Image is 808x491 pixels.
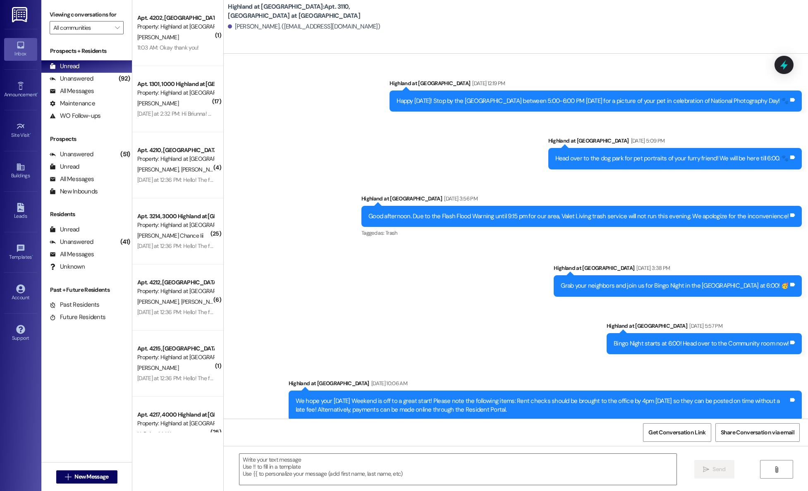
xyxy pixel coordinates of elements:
[118,236,132,248] div: (41)
[50,162,79,171] div: Unread
[137,278,214,287] div: Apt. 4212, [GEOGRAPHIC_DATA] at [GEOGRAPHIC_DATA]
[50,112,100,120] div: WO Follow-ups
[4,282,37,304] a: Account
[634,264,670,272] div: [DATE] 3:38 PM
[643,423,711,442] button: Get Conversation Link
[137,298,181,305] span: [PERSON_NAME]
[4,119,37,142] a: Site Visit •
[137,110,662,117] div: [DATE] at 2:32 PM: Hi Briunna! Just a reminder that your renewal offer expires [DATE]. I wanted t...
[50,238,93,246] div: Unanswered
[137,33,179,41] span: [PERSON_NAME]
[555,154,789,163] div: Head over to the dog park for pet portraits of your furry friend! We will be here till 6:00. 🐾
[137,80,214,88] div: Apt. 1301, 1000 Highland at [GEOGRAPHIC_DATA]
[41,210,132,219] div: Residents
[158,430,182,438] span: M. Waqas
[30,131,31,137] span: •
[607,322,802,333] div: Highland at [GEOGRAPHIC_DATA]
[32,253,33,259] span: •
[4,322,37,345] a: Support
[137,155,214,163] div: Property: Highland at [GEOGRAPHIC_DATA]
[118,148,132,161] div: (51)
[50,225,79,234] div: Unread
[41,135,132,143] div: Prospects
[137,100,179,107] span: [PERSON_NAME]
[115,24,120,31] i: 
[368,212,789,221] div: Good afternoon. Due to the Flash Flood Warning until 9:15 pm for our area, Valet Living trash ser...
[361,227,802,239] div: Tagged as:
[137,14,214,22] div: Apt. 4202, [GEOGRAPHIC_DATA] at [GEOGRAPHIC_DATA]
[50,300,100,309] div: Past Residents
[773,466,779,473] i: 
[296,397,789,415] div: We hope your [DATE] Weekend is off to a great start! Please note the following items: Rent checks...
[137,419,214,428] div: Property: Highland at [GEOGRAPHIC_DATA]
[137,353,214,362] div: Property: Highland at [GEOGRAPHIC_DATA]
[50,175,94,184] div: All Messages
[181,298,222,305] span: [PERSON_NAME]
[4,200,37,223] a: Leads
[50,87,94,95] div: All Messages
[50,62,79,71] div: Unread
[390,79,802,91] div: Highland at [GEOGRAPHIC_DATA]
[137,308,631,316] div: [DATE] at 12:36 PM: Hello! The fire alarm company will start sounding the alarms shortly. They wi...
[53,21,110,34] input: All communities
[712,465,725,474] span: Send
[41,47,132,55] div: Prospects + Residents
[548,136,802,148] div: Highland at [GEOGRAPHIC_DATA]
[137,232,203,239] span: [PERSON_NAME] Chance Iii
[137,146,214,155] div: Apt. 4210, [GEOGRAPHIC_DATA] at [GEOGRAPHIC_DATA]
[50,187,98,196] div: New Inbounds
[4,241,37,264] a: Templates •
[715,423,800,442] button: Share Conversation via email
[721,428,794,437] span: Share Conversation via email
[137,344,214,353] div: Apt. 4215, [GEOGRAPHIC_DATA] at [GEOGRAPHIC_DATA]
[50,262,85,271] div: Unknown
[74,472,108,481] span: New Message
[181,166,222,173] span: [PERSON_NAME]
[289,379,802,391] div: Highland at [GEOGRAPHIC_DATA]
[4,160,37,182] a: Buildings
[137,22,214,31] div: Property: Highland at [GEOGRAPHIC_DATA]
[614,339,789,348] div: Bingo Night starts at 6:00! Head over to the Community room now!
[442,194,478,203] div: [DATE] 3:56 PM
[369,379,407,388] div: [DATE] 10:06 AM
[50,150,93,159] div: Unanswered
[361,194,802,206] div: Highland at [GEOGRAPHIC_DATA]
[137,212,214,221] div: Apt. 3214, 3000 Highland at [GEOGRAPHIC_DATA]
[50,74,93,83] div: Unanswered
[703,466,709,473] i: 
[137,166,181,173] span: [PERSON_NAME]
[65,474,71,480] i: 
[41,286,132,294] div: Past + Future Residents
[137,430,158,438] span: H. Bolus
[137,44,199,51] div: 11:03 AM: Okay thank you!
[648,428,705,437] span: Get Conversation Link
[137,221,214,229] div: Property: Highland at [GEOGRAPHIC_DATA]
[137,364,179,372] span: [PERSON_NAME]
[397,97,789,105] div: Happy [DATE]! Stop by the [GEOGRAPHIC_DATA] between 5:00-6:00 PM [DATE] for a picture of your pet...
[385,229,397,236] span: Trash
[137,287,214,296] div: Property: Highland at [GEOGRAPHIC_DATA]
[56,470,117,484] button: New Message
[4,38,37,60] a: Inbox
[470,79,505,88] div: [DATE] 12:19 PM
[228,2,393,20] b: Highland at [GEOGRAPHIC_DATA]: Apt. 3110, [GEOGRAPHIC_DATA] at [GEOGRAPHIC_DATA]
[137,88,214,97] div: Property: Highland at [GEOGRAPHIC_DATA]
[228,22,380,31] div: [PERSON_NAME]. ([EMAIL_ADDRESS][DOMAIN_NAME])
[50,313,105,322] div: Future Residents
[117,72,132,85] div: (92)
[687,322,722,330] div: [DATE] 5:57 PM
[37,91,38,96] span: •
[554,264,802,275] div: Highland at [GEOGRAPHIC_DATA]
[12,7,29,22] img: ResiDesk Logo
[137,410,214,419] div: Apt. 4217, 4000 Highland at [GEOGRAPHIC_DATA]
[561,281,789,290] div: Grab your neighbors and join us for Bingo Night in the [GEOGRAPHIC_DATA] at 6:00! 🥳
[137,242,631,250] div: [DATE] at 12:36 PM: Hello! The fire alarm company will start sounding the alarms shortly. They wi...
[50,8,124,21] label: Viewing conversations for
[137,374,631,382] div: [DATE] at 12:36 PM: Hello! The fire alarm company will start sounding the alarms shortly. They wi...
[694,460,734,479] button: Send
[50,250,94,259] div: All Messages
[629,136,665,145] div: [DATE] 5:09 PM
[50,99,95,108] div: Maintenance
[137,176,631,184] div: [DATE] at 12:36 PM: Hello! The fire alarm company will start sounding the alarms shortly. They wi...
